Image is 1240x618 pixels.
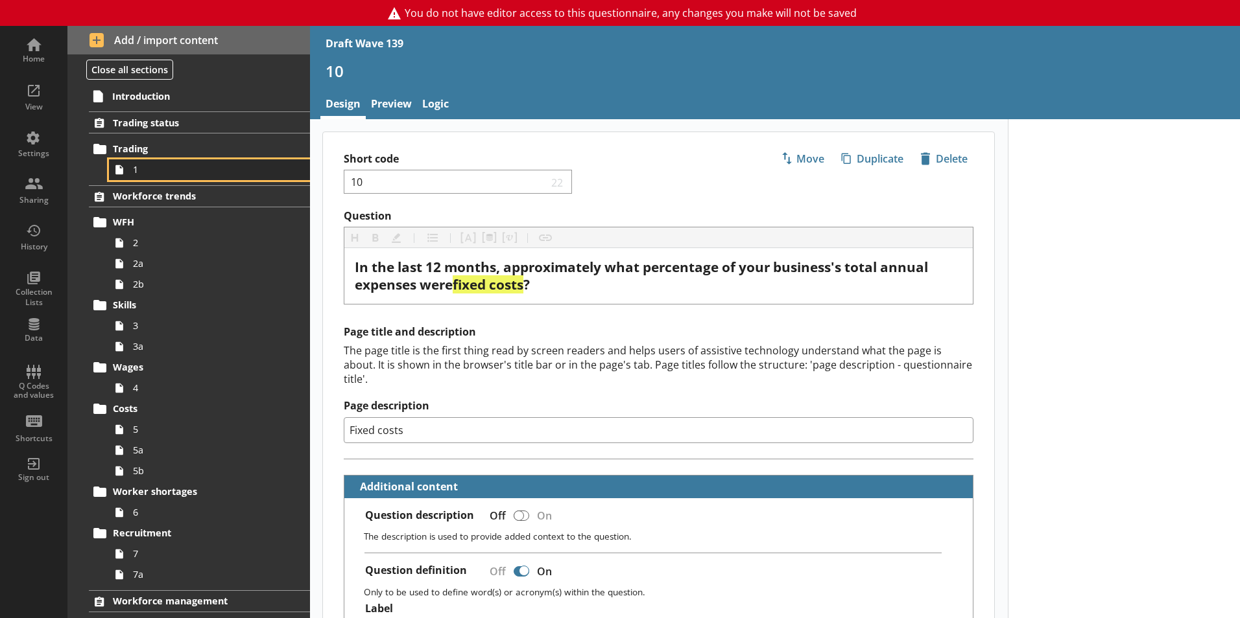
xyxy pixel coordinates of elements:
button: Delete [914,148,973,170]
span: Workforce trends [113,190,272,202]
a: Skills [89,295,310,315]
a: 2a [109,253,310,274]
a: Wages [89,357,310,378]
div: Collection Lists [11,287,56,307]
div: Off [479,560,511,582]
button: Close all sections [86,60,173,80]
button: Add / import content [67,26,310,54]
a: Logic [417,91,454,119]
a: 4 [109,378,310,398]
div: Question [355,258,962,293]
a: Introduction [88,86,310,106]
span: Trading [113,143,272,155]
span: Move [776,148,829,169]
span: 4 [133,382,277,394]
span: Delete [915,148,973,169]
span: WFH [113,216,272,228]
a: 3 [109,315,310,336]
span: ? [523,275,530,293]
span: 5b [133,464,277,477]
span: Add / import content [89,33,289,47]
div: Home [11,54,56,64]
li: Trading1 [95,139,310,180]
label: Question description [365,509,474,522]
span: Introduction [112,90,272,102]
div: Draft Wave 139 [326,36,403,51]
a: 5b [109,461,310,481]
span: Workforce management [113,595,272,607]
a: 3a [109,336,310,357]
a: 2b [109,274,310,295]
div: Sharing [11,195,56,205]
div: Off [479,504,511,527]
label: Page description [344,399,973,413]
label: Question definition [365,564,467,577]
h2: Page title and description [344,325,973,339]
span: 3 [133,319,277,332]
a: 5 [109,419,310,440]
a: 7a [109,564,310,585]
span: Duplicate [836,148,909,169]
a: Workforce management [89,590,310,612]
div: Settings [11,148,56,159]
a: Workforce trends [89,185,310,207]
span: 5 [133,423,277,435]
button: Additional content [350,475,460,498]
li: Recruitment77a [95,523,310,585]
a: Recruitment [89,523,310,544]
a: WFH [89,212,310,233]
span: Wages [113,361,272,373]
div: History [11,242,56,252]
a: 6 [109,502,310,523]
div: The page title is the first thing read by screen readers and helps users of assistive technology ... [344,343,973,386]
button: Duplicate [835,148,909,170]
a: 7 [109,544,310,564]
p: The description is used to provide added context to the question. [364,530,963,542]
span: 2a [133,257,277,269]
span: Recruitment [113,527,272,539]
li: Wages4 [95,357,310,398]
span: In the last 12 months, approximately what percentage of your business's total annual expenses were [355,258,931,293]
span: 2b [133,278,277,290]
span: Trading status [113,117,272,129]
span: 5a [133,444,277,456]
div: Sign out [11,472,56,483]
div: Data [11,333,56,343]
a: 1 [109,159,310,180]
li: Trading statusTrading1 [67,111,310,179]
li: Worker shortages6 [95,481,310,523]
span: 2 [133,236,277,249]
label: Short code [344,152,659,166]
li: Skills33a [95,295,310,357]
p: Only to be used to define word(s) or acronym(s) within the question. [364,586,963,598]
span: Skills [113,299,272,311]
div: View [11,102,56,112]
a: Worker shortages [89,481,310,502]
li: WFH22a2b [95,212,310,295]
a: 5a [109,440,310,461]
button: Move [775,148,830,170]
a: Trading [89,139,310,159]
h1: 10 [326,61,1224,81]
a: 2 [109,233,310,253]
a: Design [320,91,366,119]
div: On [532,560,562,582]
span: 6 [133,506,277,518]
span: 22 [549,176,567,188]
label: Question [344,209,973,223]
a: Costs [89,398,310,419]
span: Worker shortages [113,485,272,498]
li: Costs55a5b [95,398,310,481]
li: Workforce trendsWFH22a2bSkills33aWages4Costs55a5bWorker shortages6Recruitment77a [67,185,310,585]
a: Preview [366,91,417,119]
span: 7 [133,547,277,560]
span: fixed costs [453,275,523,293]
a: Trading status [89,111,310,133]
span: 1 [133,163,277,176]
div: On [532,504,562,527]
div: Q Codes and values [11,382,56,400]
span: 7a [133,568,277,580]
span: 3a [133,340,277,352]
label: Label [365,602,946,615]
div: Shortcuts [11,433,56,444]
